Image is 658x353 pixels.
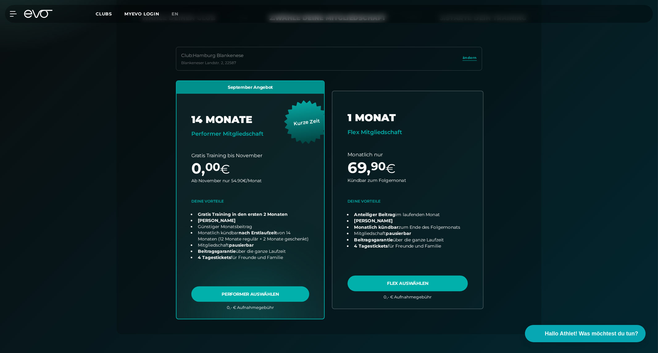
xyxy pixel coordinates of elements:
span: Hallo Athlet! Was möchtest du tun? [545,330,638,338]
a: en [172,10,186,18]
a: MYEVO LOGIN [124,11,159,17]
span: ändern [463,55,477,60]
a: Clubs [96,11,124,17]
a: choose plan [332,91,483,308]
a: ändern [463,55,477,62]
span: Clubs [96,11,112,17]
span: en [172,11,178,17]
div: Club : Hamburg Blankenese [181,52,244,59]
button: Hallo Athlet! Was möchtest du tun? [525,325,646,342]
div: Blankeneser Landstr. 2 , 22587 [181,60,244,65]
a: choose plan [177,81,324,319]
